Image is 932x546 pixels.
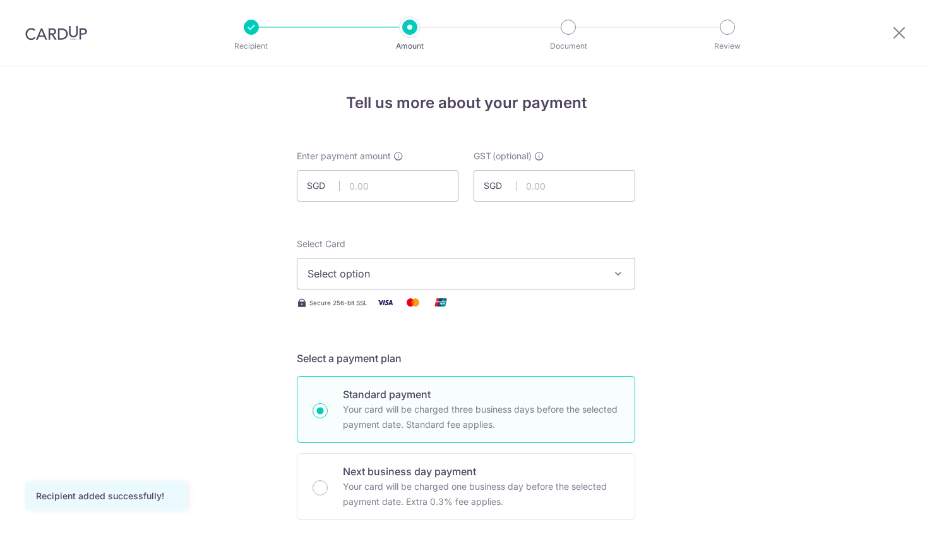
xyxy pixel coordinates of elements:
img: Union Pay [428,294,453,310]
p: Amount [363,40,457,52]
span: SGD [307,179,340,192]
p: Your card will be charged three business days before the selected payment date. Standard fee appl... [343,402,619,432]
p: Recipient [205,40,298,52]
span: (optional) [493,150,532,162]
span: SGD [484,179,517,192]
p: Standard payment [343,387,619,402]
span: translation missing: en.payables.payment_networks.credit_card.summary.labels.select_card [297,238,345,249]
p: Next business day payment [343,464,619,479]
p: Review [681,40,774,52]
span: Secure 256-bit SSL [309,298,367,308]
p: Document [522,40,615,52]
h5: Select a payment plan [297,351,635,366]
span: Select option [308,266,602,281]
p: Your card will be charged one business day before the selected payment date. Extra 0.3% fee applies. [343,479,619,509]
iframe: Opens a widget where you can find more information [851,508,919,540]
input: 0.00 [474,170,635,202]
span: Enter payment amount [297,150,391,162]
h4: Tell us more about your payment [297,92,635,114]
input: 0.00 [297,170,458,202]
img: Mastercard [400,294,426,310]
img: CardUp [25,25,87,40]
div: Recipient added successfully! [36,490,176,502]
img: Visa [373,294,398,310]
button: Select option [297,258,635,289]
span: GST [474,150,491,162]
